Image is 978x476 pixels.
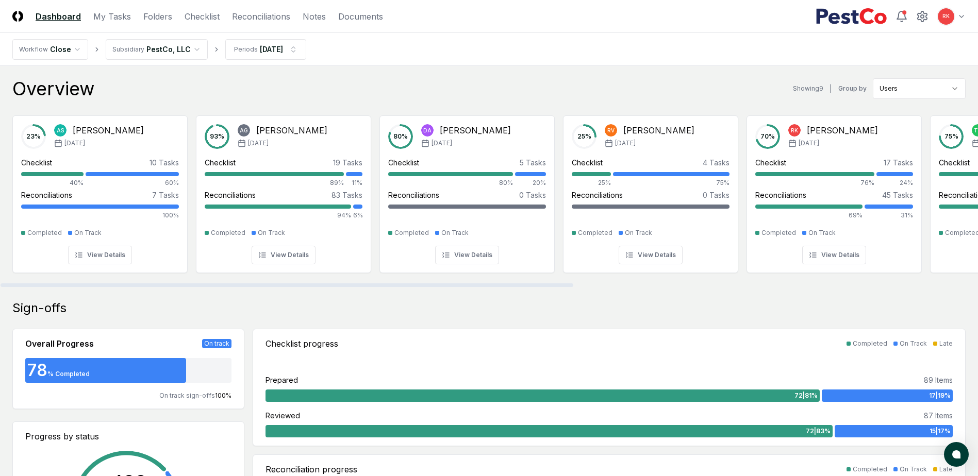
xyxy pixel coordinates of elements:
div: Overall Progress [25,337,94,350]
div: 0 Tasks [519,190,546,200]
div: Prepared [266,375,298,385]
div: On Track [258,228,285,237]
div: Periods [234,45,258,54]
div: Reviewed [266,410,300,421]
button: View Details [252,246,316,264]
div: [PERSON_NAME] [807,124,878,137]
div: Late [939,339,953,348]
div: 10 Tasks [150,157,179,168]
div: On Track [625,228,652,237]
img: Logo [12,11,23,22]
span: AG [240,127,248,134]
div: Overview [12,78,94,99]
a: Checklist progressCompletedOn TrackLatePrepared89 Items72|81%17|19%Reviewed87 Items72|83%15|17% [253,329,966,446]
a: Folders [143,10,172,23]
div: Subsidiary [112,45,144,54]
div: 76% [755,178,874,188]
button: View Details [435,246,499,264]
div: 45 Tasks [882,190,913,200]
div: Checklist [388,157,419,168]
span: 72 | 83 % [806,427,831,436]
span: 15 | 17 % [930,427,951,436]
div: 11% [346,178,362,188]
div: 40% [21,178,84,188]
div: 60% [86,178,179,188]
div: 94% [205,211,351,220]
div: Completed [394,228,429,237]
a: Checklist [185,10,220,23]
div: On Track [900,339,927,348]
div: Completed [853,339,887,348]
div: Completed [761,228,796,237]
a: 25%RV[PERSON_NAME][DATE]Checklist4 Tasks25%75%Reconciliations0 TasksCompletedOn TrackView Details [563,107,738,273]
div: 6% [353,211,362,220]
span: RK [942,12,950,20]
a: Documents [338,10,383,23]
div: 80% [388,178,513,188]
div: [PERSON_NAME] [623,124,694,137]
a: 70%RK[PERSON_NAME][DATE]Checklist17 Tasks76%24%Reconciliations45 Tasks69%31%CompletedOn TrackView... [747,107,922,273]
button: atlas-launcher [944,442,969,467]
div: [PERSON_NAME] [440,124,511,137]
div: 100% [21,211,179,220]
span: [DATE] [248,139,269,148]
img: PestCo logo [816,8,887,25]
nav: breadcrumb [12,39,306,60]
span: [DATE] [64,139,85,148]
div: On Track [808,228,836,237]
button: View Details [619,246,683,264]
span: AS [57,127,64,134]
div: 5 Tasks [520,157,546,168]
div: 89% [205,178,344,188]
a: Dashboard [36,10,81,23]
div: Checklist [939,157,970,168]
span: 17 | 19 % [929,391,951,400]
a: Notes [303,10,326,23]
div: Reconciliations [755,190,806,200]
span: 100 % [215,392,231,399]
div: Checklist progress [266,337,338,350]
div: 0 Tasks [703,190,730,200]
div: Reconciliations [205,190,256,200]
div: On Track [900,465,927,474]
div: | [830,83,832,94]
a: 23%AS[PERSON_NAME][DATE]Checklist10 Tasks40%60%Reconciliations7 Tasks100%CompletedOn TrackView De... [12,107,188,273]
div: [PERSON_NAME] [256,124,327,137]
div: 87 Items [924,410,953,421]
div: On Track [74,228,102,237]
div: 20% [515,178,546,188]
a: Reconciliations [232,10,290,23]
div: Reconciliations [388,190,439,200]
div: Checklist [21,157,52,168]
button: View Details [802,246,866,264]
div: Checklist [755,157,786,168]
button: RK [937,7,955,26]
div: 19 Tasks [333,157,362,168]
span: [DATE] [799,139,819,148]
a: 93%AG[PERSON_NAME][DATE]Checklist19 Tasks89%11%Reconciliations83 Tasks94%6%CompletedOn TrackView ... [196,107,371,273]
label: Group by [838,86,867,92]
div: On Track [441,228,469,237]
div: Completed [853,465,887,474]
div: Completed [211,228,245,237]
a: 80%DA[PERSON_NAME][DATE]Checklist5 Tasks80%20%Reconciliations0 TasksCompletedOn TrackView Details [379,107,555,273]
span: On track sign-offs [159,392,215,399]
div: 4 Tasks [703,157,730,168]
div: Progress by status [25,430,231,443]
div: [PERSON_NAME] [73,124,144,137]
div: 69% [755,211,863,220]
span: DA [423,127,432,134]
div: 83 Tasks [331,190,362,200]
div: 89 Items [924,375,953,385]
div: 78 [25,362,47,379]
div: 31% [865,211,913,220]
div: 24% [876,178,913,188]
div: Completed [578,228,612,237]
span: RV [607,127,615,134]
div: Reconciliations [21,190,72,200]
div: Completed [27,228,62,237]
div: [DATE] [260,44,283,55]
div: On track [202,339,231,348]
div: Checklist [205,157,236,168]
a: My Tasks [93,10,131,23]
